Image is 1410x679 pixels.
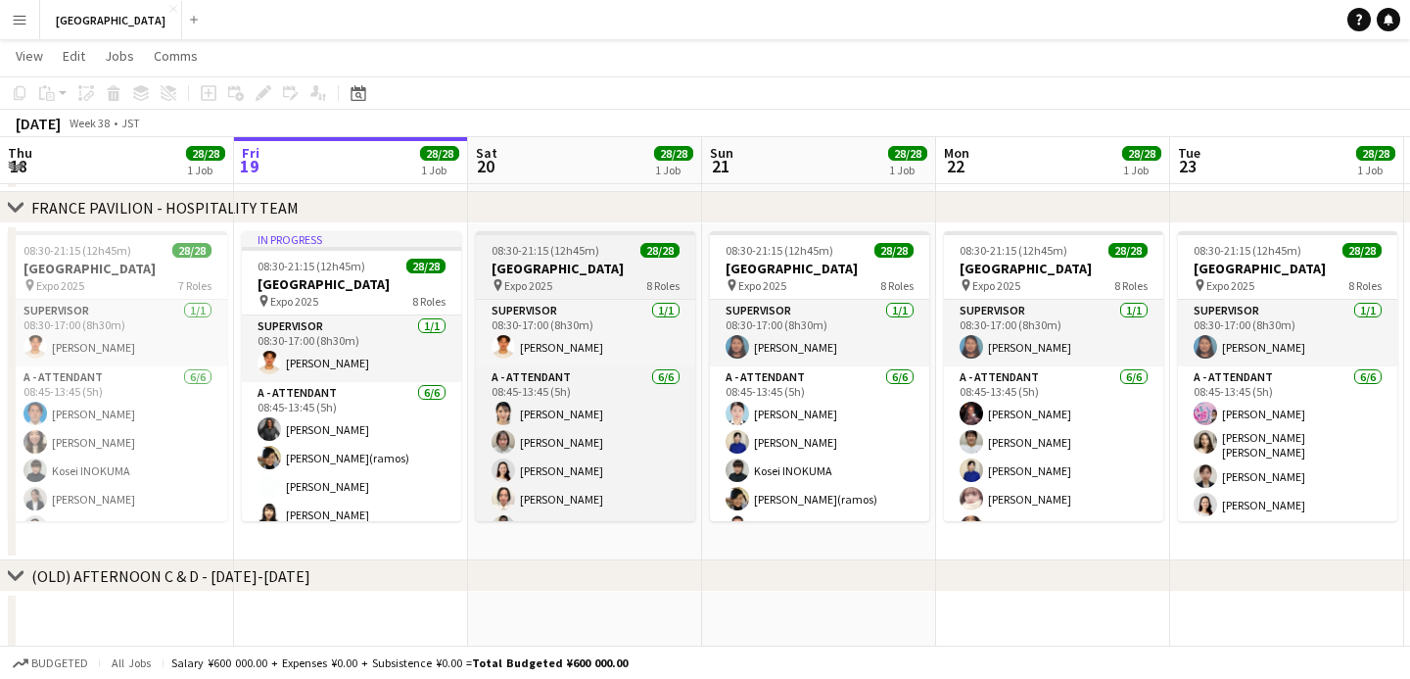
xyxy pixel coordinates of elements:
[1342,243,1382,258] span: 28/28
[31,566,310,586] div: (OLD) AFTERNOON C & D - [DATE]-[DATE]
[1178,144,1200,162] span: Tue
[1178,231,1397,521] app-job-card: 08:30-21:15 (12h45m)28/28[GEOGRAPHIC_DATA] Expo 20258 RolesSUPERVISOR1/108:30-17:00 (8h30m)[PERSO...
[960,243,1067,258] span: 08:30-21:15 (12h45m)
[154,47,198,65] span: Comms
[888,146,927,161] span: 28/28
[121,116,140,130] div: JST
[710,300,929,366] app-card-role: SUPERVISOR1/108:30-17:00 (8h30m)[PERSON_NAME]
[171,655,628,670] div: Salary ¥600 000.00 + Expenses ¥0.00 + Subsistence ¥0.00 =
[5,155,32,177] span: 18
[420,146,459,161] span: 28/28
[8,366,227,575] app-card-role: A - ATTENDANT6/608:45-13:45 (5h)[PERSON_NAME][PERSON_NAME]Kosei INOKUMA[PERSON_NAME][PERSON_NAME]
[646,278,680,293] span: 8 Roles
[146,43,206,69] a: Comms
[1114,278,1148,293] span: 8 Roles
[889,163,926,177] div: 1 Job
[1178,300,1397,366] app-card-role: SUPERVISOR1/108:30-17:00 (8h30m)[PERSON_NAME]
[972,278,1020,293] span: Expo 2025
[1178,366,1397,581] app-card-role: A - ATTENDANT6/608:45-13:45 (5h)[PERSON_NAME][PERSON_NAME] [PERSON_NAME][PERSON_NAME][PERSON_NAME]
[97,43,142,69] a: Jobs
[874,243,914,258] span: 28/28
[710,144,733,162] span: Sun
[492,243,599,258] span: 08:30-21:15 (12h45m)
[31,656,88,670] span: Budgeted
[707,155,733,177] span: 21
[8,231,227,521] app-job-card: 08:30-21:15 (12h45m)28/28[GEOGRAPHIC_DATA] Expo 20257 RolesSUPERVISOR1/108:30-17:00 (8h30m)[PERSO...
[242,382,461,591] app-card-role: A - ATTENDANT6/608:45-13:45 (5h)[PERSON_NAME][PERSON_NAME](ramos)[PERSON_NAME][PERSON_NAME]
[55,43,93,69] a: Edit
[8,43,51,69] a: View
[710,366,929,575] app-card-role: A - ATTENDANT6/608:45-13:45 (5h)[PERSON_NAME][PERSON_NAME]Kosei INOKUMA[PERSON_NAME](ramos)[PERSO...
[944,260,1163,277] h3: [GEOGRAPHIC_DATA]
[16,47,43,65] span: View
[1348,278,1382,293] span: 8 Roles
[654,146,693,161] span: 28/28
[1175,155,1200,177] span: 23
[412,294,446,309] span: 8 Roles
[944,231,1163,521] app-job-card: 08:30-21:15 (12h45m)28/28[GEOGRAPHIC_DATA] Expo 20258 RolesSUPERVISOR1/108:30-17:00 (8h30m)[PERSO...
[187,163,224,177] div: 1 Job
[1108,243,1148,258] span: 28/28
[10,653,91,674] button: Budgeted
[40,1,182,39] button: [GEOGRAPHIC_DATA]
[1206,278,1254,293] span: Expo 2025
[726,243,833,258] span: 08:30-21:15 (12h45m)
[270,294,318,309] span: Expo 2025
[476,260,695,277] h3: [GEOGRAPHIC_DATA]
[63,47,85,65] span: Edit
[944,144,969,162] span: Mon
[941,155,969,177] span: 22
[1123,163,1160,177] div: 1 Job
[710,260,929,277] h3: [GEOGRAPHIC_DATA]
[476,144,497,162] span: Sat
[172,243,211,258] span: 28/28
[31,198,299,218] div: FRANCE PAVILION - HOSPITALITY TEAM
[65,116,114,130] span: Week 38
[476,300,695,366] app-card-role: SUPERVISOR1/108:30-17:00 (8h30m)[PERSON_NAME]
[36,278,84,293] span: Expo 2025
[8,260,227,277] h3: [GEOGRAPHIC_DATA]
[105,47,134,65] span: Jobs
[258,259,365,273] span: 08:30-21:15 (12h45m)
[473,155,497,177] span: 20
[242,315,461,382] app-card-role: SUPERVISOR1/108:30-17:00 (8h30m)[PERSON_NAME]
[242,231,461,247] div: In progress
[504,278,552,293] span: Expo 2025
[640,243,680,258] span: 28/28
[1357,163,1394,177] div: 1 Job
[242,275,461,293] h3: [GEOGRAPHIC_DATA]
[421,163,458,177] div: 1 Job
[16,114,61,133] div: [DATE]
[472,655,628,670] span: Total Budgeted ¥600 000.00
[1122,146,1161,161] span: 28/28
[186,146,225,161] span: 28/28
[108,655,155,670] span: All jobs
[178,278,211,293] span: 7 Roles
[1194,243,1301,258] span: 08:30-21:15 (12h45m)
[944,366,1163,575] app-card-role: A - ATTENDANT6/608:45-13:45 (5h)[PERSON_NAME][PERSON_NAME][PERSON_NAME][PERSON_NAME][PERSON_NAME]
[944,300,1163,366] app-card-role: SUPERVISOR1/108:30-17:00 (8h30m)[PERSON_NAME]
[8,300,227,366] app-card-role: SUPERVISOR1/108:30-17:00 (8h30m)[PERSON_NAME]
[476,366,695,575] app-card-role: A - ATTENDANT6/608:45-13:45 (5h)[PERSON_NAME][PERSON_NAME][PERSON_NAME][PERSON_NAME][PERSON_NAME]
[655,163,692,177] div: 1 Job
[1178,260,1397,277] h3: [GEOGRAPHIC_DATA]
[1356,146,1395,161] span: 28/28
[8,144,32,162] span: Thu
[476,231,695,521] app-job-card: 08:30-21:15 (12h45m)28/28[GEOGRAPHIC_DATA] Expo 20258 RolesSUPERVISOR1/108:30-17:00 (8h30m)[PERSO...
[23,243,131,258] span: 08:30-21:15 (12h45m)
[406,259,446,273] span: 28/28
[242,231,461,521] app-job-card: In progress08:30-21:15 (12h45m)28/28[GEOGRAPHIC_DATA] Expo 20258 RolesSUPERVISOR1/108:30-17:00 (8...
[239,155,259,177] span: 19
[710,231,929,521] app-job-card: 08:30-21:15 (12h45m)28/28[GEOGRAPHIC_DATA] Expo 20258 RolesSUPERVISOR1/108:30-17:00 (8h30m)[PERSO...
[738,278,786,293] span: Expo 2025
[880,278,914,293] span: 8 Roles
[242,144,259,162] span: Fri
